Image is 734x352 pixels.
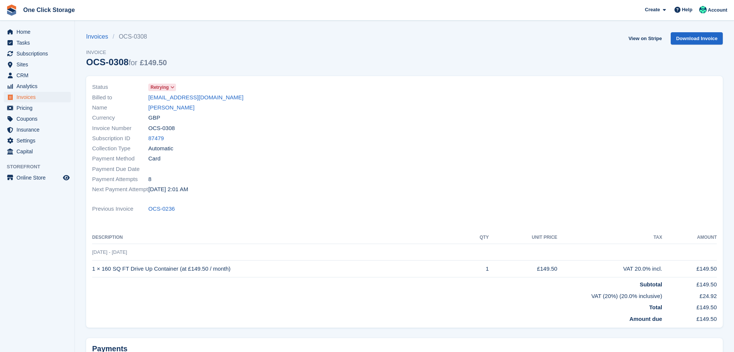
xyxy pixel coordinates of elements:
[4,92,71,102] a: menu
[148,154,161,163] span: Card
[92,249,127,255] span: [DATE] - [DATE]
[662,289,717,301] td: £24.92
[92,232,464,244] th: Description
[20,4,78,16] a: One Click Storage
[92,103,148,112] span: Name
[92,83,148,91] span: Status
[16,27,61,37] span: Home
[7,163,75,171] span: Storefront
[662,232,717,244] th: Amount
[4,114,71,124] a: menu
[148,205,175,213] a: OCS-0236
[682,6,692,13] span: Help
[662,261,717,277] td: £149.50
[4,124,71,135] a: menu
[4,27,71,37] a: menu
[6,4,17,16] img: stora-icon-8386f47178a22dfd0bd8f6a31ec36ba5ce8667c1dd55bd0f319d3a0aa187defe.svg
[4,48,71,59] a: menu
[557,265,662,273] div: VAT 20.0% incl.
[557,232,662,244] th: Tax
[92,93,148,102] span: Billed to
[16,103,61,113] span: Pricing
[128,58,137,67] span: for
[148,175,151,184] span: 8
[16,92,61,102] span: Invoices
[4,103,71,113] a: menu
[16,37,61,48] span: Tasks
[92,124,148,133] span: Invoice Number
[92,289,662,301] td: VAT (20%) (20.0% inclusive)
[16,70,61,81] span: CRM
[92,144,148,153] span: Collection Type
[140,58,167,67] span: £149.50
[148,103,194,112] a: [PERSON_NAME]
[671,32,723,45] a: Download Invoice
[92,134,148,143] span: Subscription ID
[464,232,489,244] th: QTY
[148,144,173,153] span: Automatic
[4,81,71,91] a: menu
[92,114,148,122] span: Currency
[148,83,176,91] a: Retrying
[489,261,557,277] td: £149.50
[16,172,61,183] span: Online Store
[148,124,175,133] span: OCS-0308
[86,32,167,41] nav: breadcrumbs
[4,70,71,81] a: menu
[4,146,71,157] a: menu
[708,6,727,14] span: Account
[4,135,71,146] a: menu
[92,165,148,174] span: Payment Due Date
[464,261,489,277] td: 1
[625,32,665,45] a: View on Stripe
[86,32,113,41] a: Invoices
[662,312,717,324] td: £149.50
[640,281,662,288] strong: Subtotal
[151,84,169,91] span: Retrying
[62,173,71,182] a: Preview store
[4,37,71,48] a: menu
[16,48,61,59] span: Subscriptions
[699,6,707,13] img: Katy Forster
[16,135,61,146] span: Settings
[630,316,662,322] strong: Amount due
[92,154,148,163] span: Payment Method
[92,261,464,277] td: 1 × 160 SQ FT Drive Up Container (at £149.50 / month)
[645,6,660,13] span: Create
[649,304,662,310] strong: Total
[662,300,717,312] td: £149.50
[86,49,167,56] span: Invoice
[148,93,243,102] a: [EMAIL_ADDRESS][DOMAIN_NAME]
[92,175,148,184] span: Payment Attempts
[92,205,148,213] span: Previous Invoice
[4,59,71,70] a: menu
[92,185,148,194] span: Next Payment Attempt
[148,134,164,143] a: 87479
[16,124,61,135] span: Insurance
[148,185,188,194] time: 2025-09-03 01:01:39 UTC
[662,277,717,289] td: £149.50
[86,57,167,67] div: OCS-0308
[16,59,61,70] span: Sites
[16,81,61,91] span: Analytics
[4,172,71,183] a: menu
[16,114,61,124] span: Coupons
[16,146,61,157] span: Capital
[148,114,160,122] span: GBP
[489,232,557,244] th: Unit Price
